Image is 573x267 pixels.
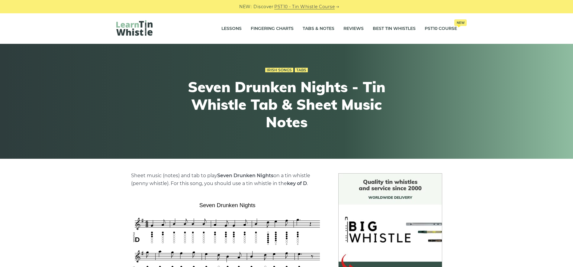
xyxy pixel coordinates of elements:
p: Sheet music (notes) and tab to play on a tin whistle (penny whistle). For this song, you should u... [131,172,324,187]
a: Best Tin Whistles [373,21,416,36]
a: Irish Songs [265,68,293,73]
a: PST10 CourseNew [425,21,457,36]
strong: Seven Drunken Nights [217,173,273,178]
a: Tabs & Notes [303,21,334,36]
strong: key of D [287,181,307,186]
a: Fingering Charts [251,21,294,36]
img: LearnTinWhistle.com [116,20,153,36]
h1: Seven Drunken Nights - Tin Whistle Tab & Sheet Music Notes [175,78,398,131]
span: New [454,19,467,26]
a: Reviews [343,21,364,36]
a: Tabs [295,68,308,73]
a: Lessons [221,21,242,36]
